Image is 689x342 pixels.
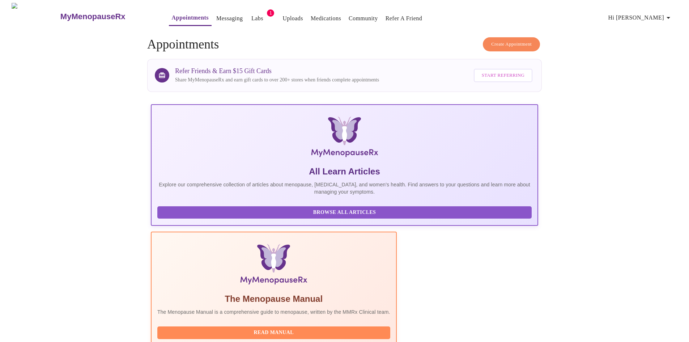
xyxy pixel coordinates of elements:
a: Refer a Friend [386,13,422,24]
span: Browse All Articles [165,208,524,217]
h3: Refer Friends & Earn $15 Gift Cards [175,67,379,75]
span: Hi [PERSON_NAME] [608,13,673,23]
a: Messaging [216,13,243,24]
a: Community [349,13,378,24]
span: 1 [267,9,274,17]
button: Start Referring [474,69,532,82]
a: Browse All Articles [157,209,533,215]
button: Messaging [213,11,246,26]
h5: All Learn Articles [157,166,532,177]
p: Explore our comprehensive collection of articles about menopause, [MEDICAL_DATA], and women's hea... [157,181,532,195]
span: Start Referring [482,71,524,80]
a: Read Manual [157,329,392,335]
button: Read Manual [157,326,390,339]
img: MyMenopauseRx Logo [12,3,59,30]
img: MyMenopauseRx Logo [216,117,473,160]
img: Menopause Manual [194,244,353,287]
a: Uploads [282,13,303,24]
button: Labs [246,11,269,26]
h4: Appointments [147,37,542,52]
button: Community [346,11,381,26]
button: Hi [PERSON_NAME] [605,10,676,25]
button: Browse All Articles [157,206,532,219]
a: Appointments [172,13,209,23]
span: Create Appointment [491,40,532,48]
button: Medications [308,11,344,26]
a: Medications [311,13,341,24]
h3: MyMenopauseRx [60,12,126,21]
span: Read Manual [165,328,383,337]
a: Labs [251,13,263,24]
button: Uploads [280,11,306,26]
p: Share MyMenopauseRx and earn gift cards to over 200+ stores when friends complete appointments [175,76,379,84]
h5: The Menopause Manual [157,293,390,305]
p: The Menopause Manual is a comprehensive guide to menopause, written by the MMRx Clinical team. [157,308,390,316]
button: Create Appointment [483,37,540,51]
a: Start Referring [472,65,534,86]
button: Appointments [169,10,212,26]
a: MyMenopauseRx [59,4,154,29]
button: Refer a Friend [383,11,425,26]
